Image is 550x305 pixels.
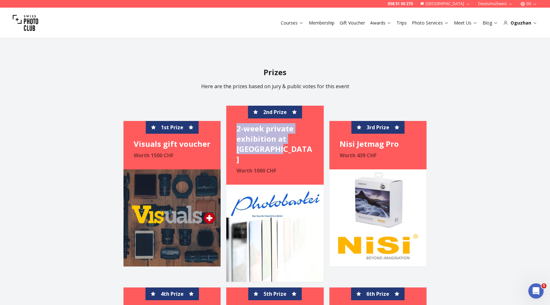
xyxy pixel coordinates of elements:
[528,283,544,299] iframe: Intercom live chat
[281,20,304,26] a: Courses
[329,169,427,266] img: Nisi Jetmag Pro
[76,67,474,77] h2: Prizes
[306,18,337,27] button: Membership
[340,152,416,159] p: Worth 439 CHF
[123,169,221,266] img: Visuals gift voucher
[76,82,474,90] p: Here are the prizes based on jury & public votes for this event
[370,20,391,26] a: Awards
[367,124,389,131] span: 3rd Prize
[134,152,210,159] p: Worth 1500 CHF
[388,1,413,6] a: 058 51 00 270
[394,18,409,27] button: Trips
[236,124,313,164] h4: 2-week private exhibition at [GEOGRAPHIC_DATA]
[503,20,537,26] div: Oguzhan
[134,139,210,149] h4: Visuals gift voucher
[278,18,306,27] button: Courses
[412,20,449,26] a: Photo Services
[264,290,286,298] span: 5th Prize
[454,20,477,26] a: Meet Us
[397,20,407,26] a: Trips
[13,10,38,36] img: Swiss photo club
[409,18,451,27] button: Photo Services
[541,283,546,288] span: 5
[368,18,394,27] button: Awards
[451,18,480,27] button: Meet Us
[309,20,335,26] a: Membership
[480,18,501,27] button: Blog
[263,108,287,116] span: 2nd Prize
[340,20,365,26] a: Gift Voucher
[236,167,313,174] p: Worth 1000 CHF
[161,124,183,131] span: 1st Prize
[366,290,389,298] span: 6th Prize
[340,139,416,149] h4: Nisi Jetmag Pro
[483,20,498,26] a: Blog
[161,290,184,298] span: 4th Prize
[337,18,368,27] button: Gift Voucher
[226,185,323,282] img: 2-week private exhibition at Photobastei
